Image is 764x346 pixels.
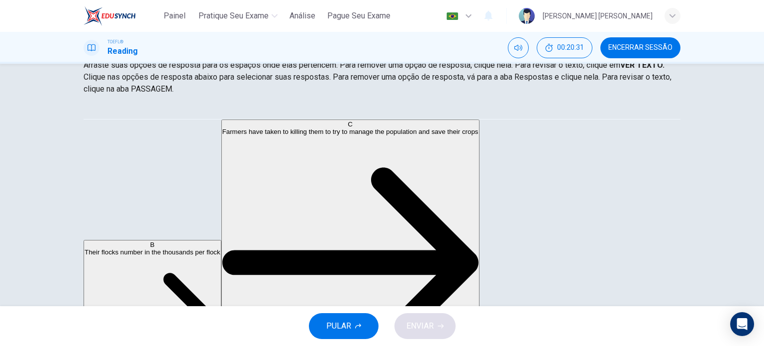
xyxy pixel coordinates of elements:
span: PULAR [326,319,351,333]
span: Their flocks number in the thousands per flock [85,249,220,256]
img: Profile picture [519,8,535,24]
div: Esconder [537,37,592,58]
div: Open Intercom Messenger [730,312,754,336]
button: PULAR [309,313,379,339]
button: Encerrar Sessão [600,37,680,58]
div: C [222,120,478,128]
button: Pague Seu Exame [323,7,394,25]
div: [PERSON_NAME] [PERSON_NAME] [543,10,653,22]
h1: Reading [107,45,138,57]
div: Silenciar [508,37,529,58]
p: Clique nas opções de resposta abaixo para selecionar suas respostas. Para remover uma opção de re... [84,71,680,95]
span: Análise [289,10,315,22]
button: Análise [286,7,319,25]
button: 00:20:31 [537,37,592,58]
div: B [85,241,220,249]
a: EduSynch logo [84,6,159,26]
span: Pague Seu Exame [327,10,390,22]
strong: VER TEXTO. [620,60,665,70]
img: pt [446,12,459,20]
button: Pratique seu exame [194,7,282,25]
span: TOEFL® [107,38,123,45]
span: Pratique seu exame [198,10,269,22]
div: Choose test type tabs [84,95,680,119]
span: Painel [164,10,186,22]
img: EduSynch logo [84,6,136,26]
span: 00:20:31 [557,44,584,52]
span: Encerrar Sessão [608,44,672,52]
button: Painel [159,7,191,25]
span: Farmers have taken to killing them to try to manage the population and save their crops [222,128,478,135]
p: Arraste suas opções de resposta para os espaços onde elas pertencem. Para remover uma opção de re... [84,59,680,71]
